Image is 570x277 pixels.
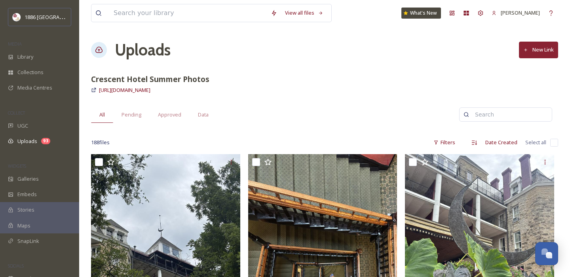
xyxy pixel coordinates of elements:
[501,9,540,16] span: [PERSON_NAME]
[8,110,25,116] span: COLLECT
[281,5,327,21] a: View all files
[198,111,209,118] span: Data
[17,237,39,245] span: SnapLink
[91,74,209,84] strong: Crescent Hotel Summer Photos
[17,206,34,214] span: Stories
[488,5,544,21] a: [PERSON_NAME]
[429,135,459,150] div: Filters
[110,4,267,22] input: Search your library
[99,111,105,118] span: All
[115,38,171,62] a: Uploads
[8,263,24,269] span: SOCIALS
[99,85,150,95] a: [URL][DOMAIN_NAME]
[8,41,22,47] span: MEDIA
[99,86,150,94] span: [URL][DOMAIN_NAME]
[17,84,52,92] span: Media Centres
[91,139,110,146] span: 188 file s
[41,138,50,144] div: 93
[17,138,37,145] span: Uploads
[481,135,521,150] div: Date Created
[158,111,181,118] span: Approved
[25,13,87,21] span: 1886 [GEOGRAPHIC_DATA]
[401,8,441,19] a: What's New
[535,242,558,265] button: Open Chat
[525,139,546,146] span: Select all
[17,122,28,130] span: UGC
[471,107,548,122] input: Search
[122,111,141,118] span: Pending
[13,13,21,21] img: logos.png
[17,175,39,183] span: Galleries
[519,42,558,58] button: New Link
[17,53,33,61] span: Library
[17,222,30,229] span: Maps
[8,163,26,169] span: WIDGETS
[17,69,44,76] span: Collections
[17,191,37,198] span: Embeds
